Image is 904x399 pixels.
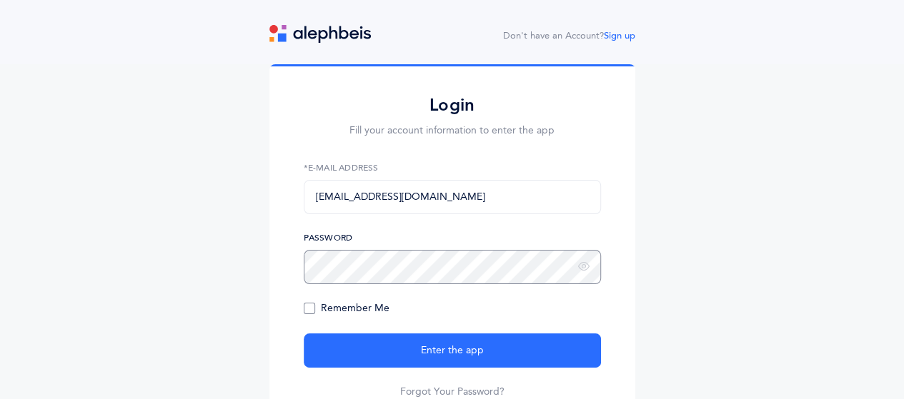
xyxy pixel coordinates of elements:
[304,161,601,174] label: *E-Mail Address
[304,333,601,368] button: Enter the app
[421,343,484,358] span: Enter the app
[304,123,601,138] p: Fill your account information to enter the app
[304,303,389,314] span: Remember Me
[304,231,601,244] label: Password
[269,25,371,43] img: logo.svg
[304,94,601,116] h2: Login
[503,29,635,44] div: Don't have an Account?
[604,31,635,41] a: Sign up
[400,385,505,399] a: Forgot Your Password?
